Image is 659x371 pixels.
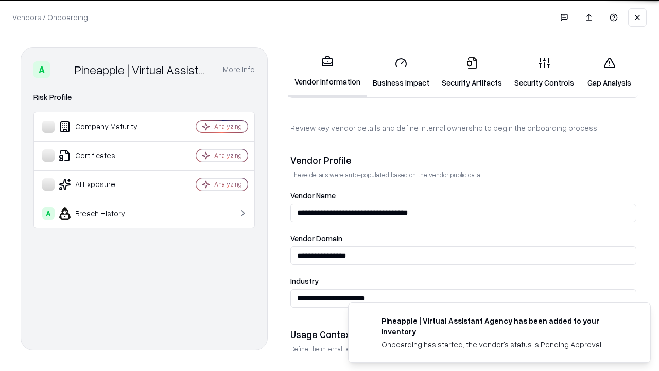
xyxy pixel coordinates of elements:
[290,154,636,166] div: Vendor Profile
[288,47,367,97] a: Vendor Information
[580,48,638,96] a: Gap Analysis
[361,315,373,328] img: trypineapple.com
[290,192,636,199] label: Vendor Name
[381,339,626,350] div: Onboarding has started, the vendor's status is Pending Approval.
[436,48,508,96] a: Security Artifacts
[290,234,636,242] label: Vendor Domain
[214,180,242,189] div: Analyzing
[42,207,55,220] div: A
[290,171,636,179] p: These details were auto-populated based on the vendor public data
[214,122,242,131] div: Analyzing
[54,61,71,78] img: Pineapple | Virtual Assistant Agency
[290,123,636,133] p: Review key vendor details and define internal ownership to begin the onboarding process.
[33,61,50,78] div: A
[290,328,636,341] div: Usage Context
[42,149,165,162] div: Certificates
[42,178,165,191] div: AI Exposure
[214,151,242,160] div: Analyzing
[508,48,580,96] a: Security Controls
[290,345,636,353] p: Define the internal team and reason for using this vendor. This helps assess business relevance a...
[223,60,255,79] button: More info
[75,61,211,78] div: Pineapple | Virtual Assistant Agency
[33,91,255,104] div: Risk Profile
[12,12,88,23] p: Vendors / Onboarding
[381,315,626,337] div: Pineapple | Virtual Assistant Agency has been added to your inventory
[367,48,436,96] a: Business Impact
[290,277,636,285] label: Industry
[42,207,165,220] div: Breach History
[42,121,165,133] div: Company Maturity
